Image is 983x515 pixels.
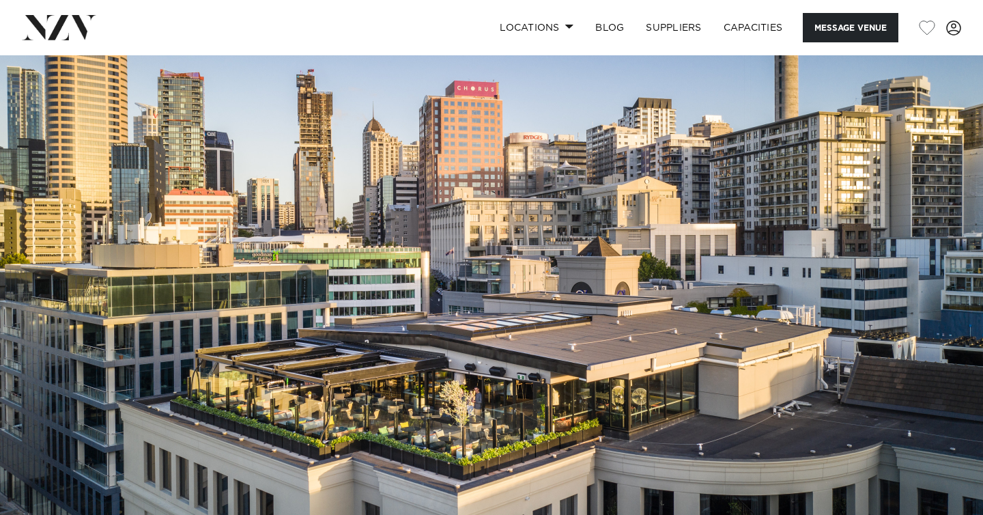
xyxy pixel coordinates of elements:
a: Locations [489,13,584,42]
button: Message Venue [803,13,898,42]
a: BLOG [584,13,635,42]
a: SUPPLIERS [635,13,712,42]
img: nzv-logo.png [22,15,96,40]
a: Capacities [713,13,794,42]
